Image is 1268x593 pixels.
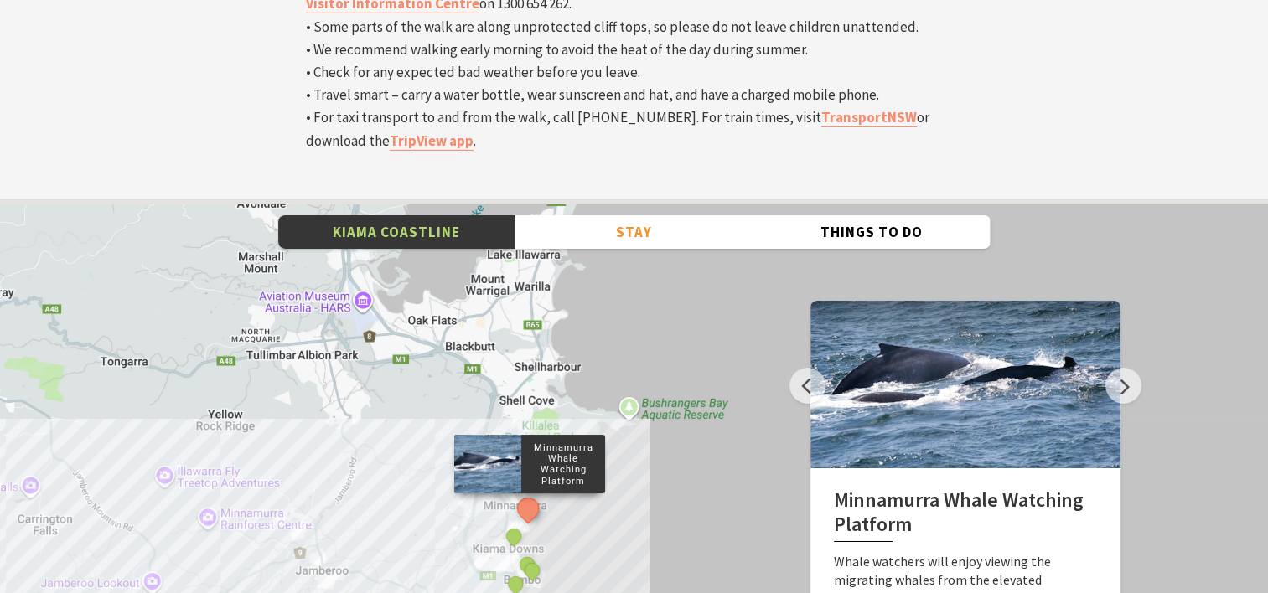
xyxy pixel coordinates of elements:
button: Previous [789,368,825,404]
button: Stay [515,215,753,250]
button: Kiama Coastline [278,215,515,250]
p: Minnamurra Whale Watching Platform [521,440,605,489]
button: See detail about Minnamurra Whale Watching Platform [512,493,543,524]
a: TripView app [390,131,474,151]
button: Things To Do [753,215,990,250]
button: See detail about Jones Beach, Kiama Downs [503,524,525,546]
h2: Minnamurra Whale Watching Platform [834,488,1097,543]
a: TransportNSW [821,108,917,127]
button: See detail about Bombo Headland [520,559,542,581]
button: Next [1105,368,1141,404]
